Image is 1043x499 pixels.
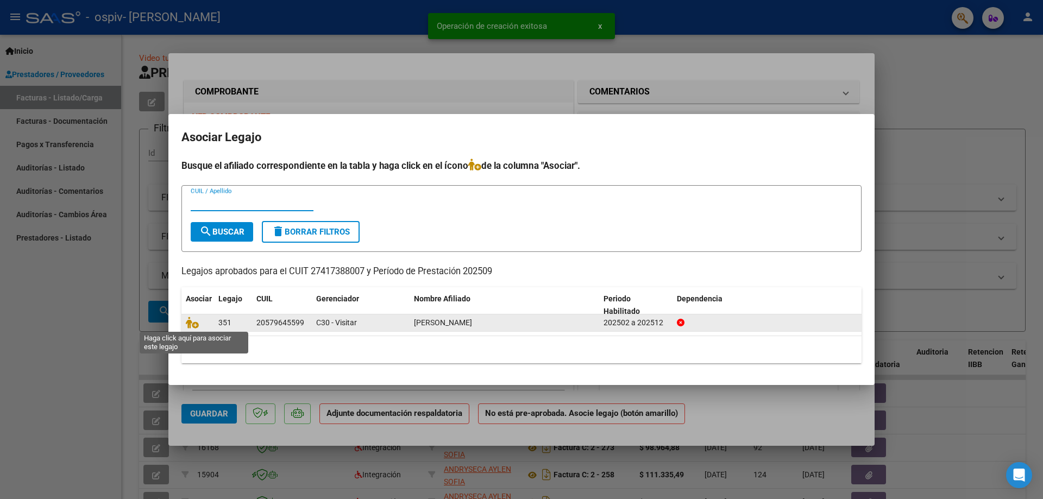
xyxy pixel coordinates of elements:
datatable-header-cell: Dependencia [673,287,862,323]
h4: Busque el afiliado correspondiente en la tabla y haga click en el ícono de la columna "Asociar". [181,159,862,173]
span: Borrar Filtros [272,227,350,237]
datatable-header-cell: Periodo Habilitado [599,287,673,323]
span: Periodo Habilitado [604,294,640,315]
datatable-header-cell: Gerenciador [312,287,410,323]
div: 20579645599 [256,317,304,329]
span: Nombre Afiliado [414,294,470,303]
span: Asociar [186,294,212,303]
button: Buscar [191,222,253,242]
span: CUIL [256,294,273,303]
mat-icon: delete [272,225,285,238]
datatable-header-cell: Asociar [181,287,214,323]
span: ROLON CARO LORENZO EZEQUIEL [414,318,472,327]
span: C30 - Visitar [316,318,357,327]
datatable-header-cell: CUIL [252,287,312,323]
datatable-header-cell: Legajo [214,287,252,323]
p: Legajos aprobados para el CUIT 27417388007 y Período de Prestación 202509 [181,265,862,279]
datatable-header-cell: Nombre Afiliado [410,287,599,323]
h2: Asociar Legajo [181,127,862,148]
span: Buscar [199,227,244,237]
span: Dependencia [677,294,722,303]
span: 351 [218,318,231,327]
button: Borrar Filtros [262,221,360,243]
span: Gerenciador [316,294,359,303]
mat-icon: search [199,225,212,238]
div: 202502 a 202512 [604,317,668,329]
div: 1 registros [181,336,862,363]
div: Open Intercom Messenger [1006,462,1032,488]
span: Legajo [218,294,242,303]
